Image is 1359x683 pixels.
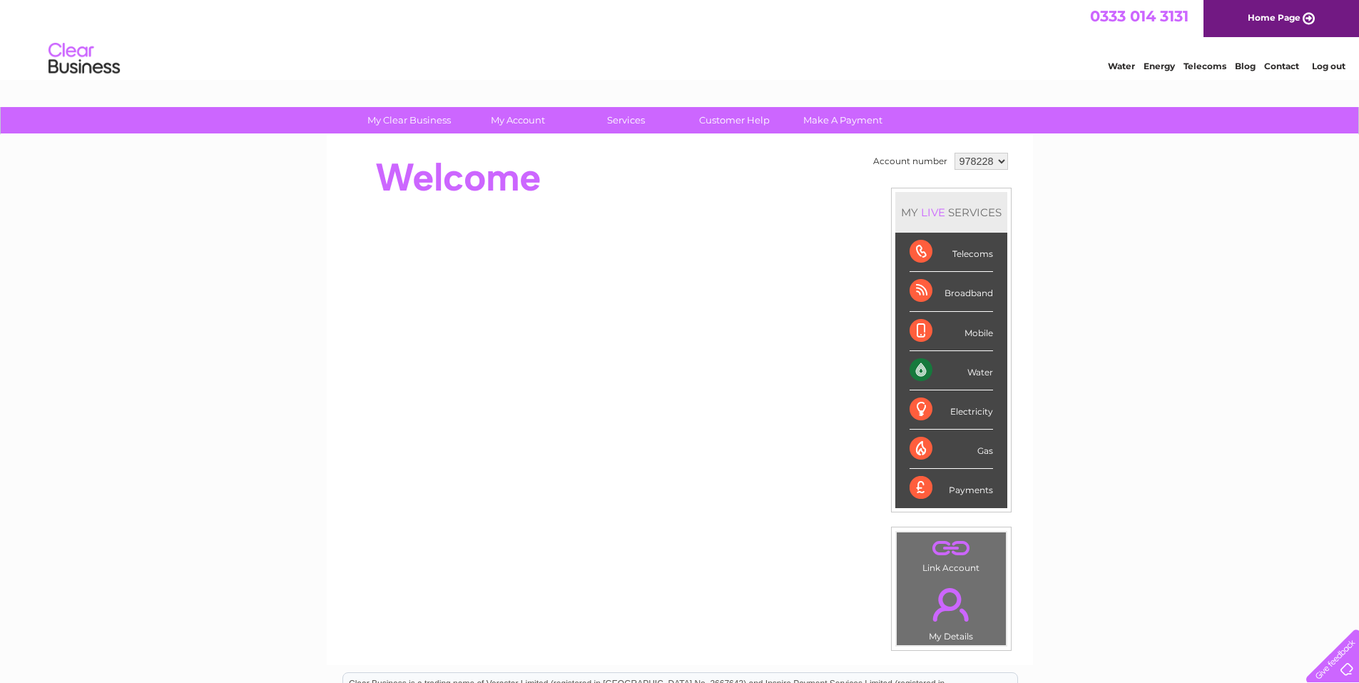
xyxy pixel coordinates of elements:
a: Blog [1235,61,1256,71]
a: My Account [459,107,576,133]
a: Water [1108,61,1135,71]
td: Account number [870,149,951,173]
div: MY SERVICES [895,192,1007,233]
a: Log out [1312,61,1345,71]
a: . [900,536,1002,561]
a: 0333 014 3131 [1090,7,1189,25]
div: Payments [910,469,993,507]
a: Customer Help [676,107,793,133]
div: Mobile [910,312,993,351]
div: Gas [910,430,993,469]
div: Broadband [910,272,993,311]
td: My Details [896,576,1007,646]
img: logo.png [48,37,121,81]
a: Energy [1144,61,1175,71]
a: . [900,580,1002,629]
a: Telecoms [1184,61,1226,71]
div: Clear Business is a trading name of Verastar Limited (registered in [GEOGRAPHIC_DATA] No. 3667643... [343,8,1017,69]
div: Water [910,351,993,390]
a: Make A Payment [784,107,902,133]
td: Link Account [896,532,1007,577]
div: LIVE [918,206,948,219]
div: Telecoms [910,233,993,272]
div: Electricity [910,390,993,430]
a: Services [567,107,685,133]
a: My Clear Business [350,107,468,133]
a: Contact [1264,61,1299,71]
